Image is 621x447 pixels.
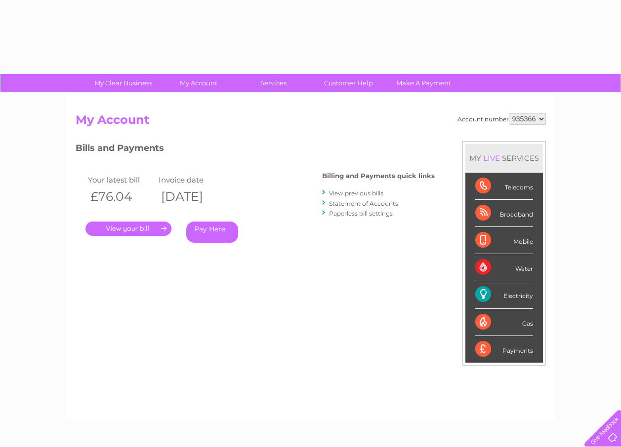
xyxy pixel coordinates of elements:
[475,309,533,336] div: Gas
[76,113,546,132] h2: My Account
[457,113,546,125] div: Account number
[76,141,435,158] h3: Bills and Payments
[475,227,533,254] div: Mobile
[233,74,314,92] a: Services
[186,222,238,243] a: Pay Here
[465,144,543,172] div: MY SERVICES
[158,74,239,92] a: My Account
[329,210,393,217] a: Paperless bill settings
[475,173,533,200] div: Telecoms
[83,74,164,92] a: My Clear Business
[475,336,533,363] div: Payments
[85,173,157,186] td: Your latest bill
[308,74,389,92] a: Customer Help
[475,200,533,227] div: Broadband
[329,189,383,197] a: View previous bills
[475,254,533,281] div: Water
[85,186,157,207] th: £76.04
[383,74,464,92] a: Make A Payment
[475,281,533,308] div: Electricity
[156,173,227,186] td: Invoice date
[322,172,435,180] h4: Billing and Payments quick links
[329,200,398,207] a: Statement of Accounts
[85,222,171,236] a: .
[156,186,227,207] th: [DATE]
[481,153,502,163] div: LIVE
